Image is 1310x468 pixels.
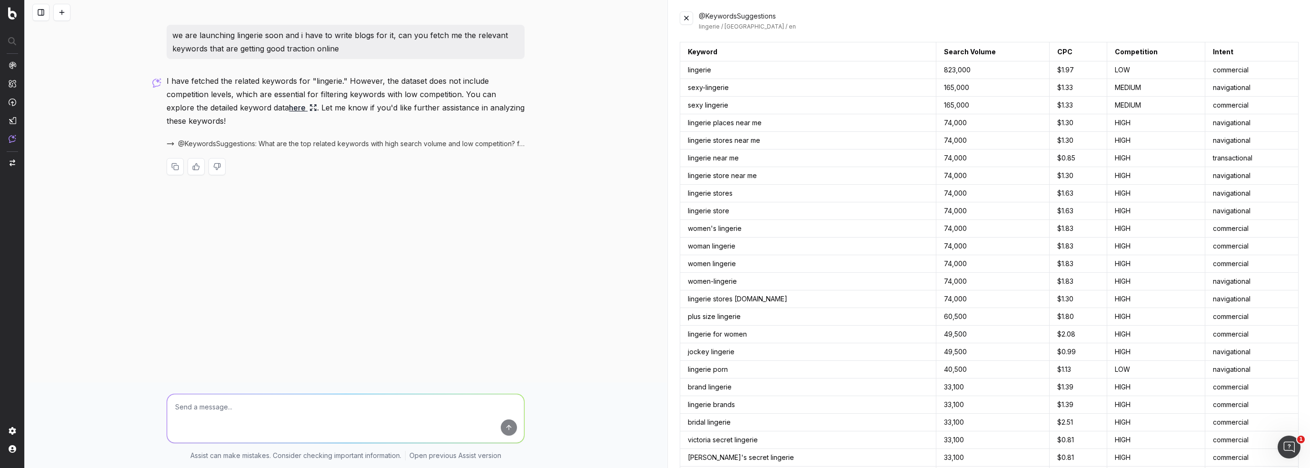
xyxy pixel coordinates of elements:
[680,326,936,343] td: lingerie for women
[1107,42,1205,61] th: Competition
[680,238,936,255] td: woman lingerie
[178,139,525,149] span: @KeywordsSuggestions: What are the top related keywords with high search volume and low competiti...
[936,167,1049,185] td: 74,000
[190,451,401,460] p: Assist can make mistakes. Consider checking important information.
[680,255,936,273] td: women lingerie
[1107,79,1205,97] td: MEDIUM
[680,220,936,238] td: women's lingerie
[1107,220,1205,238] td: HIGH
[1049,449,1107,467] td: $ 0.81
[1205,361,1298,378] td: navigational
[1049,167,1107,185] td: $ 1.30
[1205,132,1298,149] td: navigational
[1205,255,1298,273] td: commercial
[1205,290,1298,308] td: navigational
[680,308,936,326] td: plus size lingerie
[1107,238,1205,255] td: HIGH
[936,414,1049,431] td: 33,100
[936,326,1049,343] td: 49,500
[1205,431,1298,449] td: commercial
[680,149,936,167] td: lingerie near me
[1107,167,1205,185] td: HIGH
[1107,308,1205,326] td: HIGH
[8,7,17,20] img: Botify logo
[1205,220,1298,238] td: commercial
[680,378,936,396] td: brand lingerie
[409,451,501,460] a: Open previous Assist version
[680,61,936,79] td: lingerie
[1107,396,1205,414] td: HIGH
[680,273,936,290] td: women-lingerie
[936,308,1049,326] td: 60,500
[680,396,936,414] td: lingerie brands
[9,427,16,435] img: Setting
[172,29,519,55] p: we are launching lingerie soon and i have to write blogs for it, can you fetch me the relevant ke...
[936,79,1049,97] td: 165,000
[1205,185,1298,202] td: navigational
[936,61,1049,79] td: 823,000
[1049,185,1107,202] td: $ 1.63
[1107,414,1205,431] td: HIGH
[936,97,1049,114] td: 165,000
[1049,149,1107,167] td: $ 0.85
[680,290,936,308] td: lingerie stores [DOMAIN_NAME]
[9,61,16,69] img: Analytics
[936,449,1049,467] td: 33,100
[1049,290,1107,308] td: $ 1.30
[1205,202,1298,220] td: navigational
[936,132,1049,149] td: 74,000
[936,290,1049,308] td: 74,000
[936,202,1049,220] td: 74,000
[152,78,161,88] img: Botify assist logo
[1107,202,1205,220] td: HIGH
[1049,414,1107,431] td: $ 2.51
[1205,42,1298,61] th: Intent
[1049,343,1107,361] td: $ 0.99
[680,449,936,467] td: [PERSON_NAME]'s secret lingerie
[1205,414,1298,431] td: commercial
[1205,79,1298,97] td: navigational
[9,98,16,106] img: Activation
[1049,326,1107,343] td: $ 2.08
[699,11,1299,30] div: @KeywordsSuggestions
[1107,149,1205,167] td: HIGH
[1049,273,1107,290] td: $ 1.83
[1107,255,1205,273] td: HIGH
[1049,42,1107,61] th: CPC
[1205,149,1298,167] td: transactional
[680,414,936,431] td: bridal lingerie
[1049,61,1107,79] td: $ 1.97
[680,185,936,202] td: lingerie stores
[167,74,525,128] p: I have fetched the related keywords for "lingerie." However, the dataset does not include competi...
[680,343,936,361] td: jockey lingerie
[680,431,936,449] td: victoria secret lingerie
[936,114,1049,132] td: 74,000
[936,42,1049,61] th: Search Volume
[9,445,16,453] img: My account
[1049,114,1107,132] td: $ 1.30
[1205,273,1298,290] td: navigational
[936,273,1049,290] td: 74,000
[1205,238,1298,255] td: commercial
[9,135,16,143] img: Assist
[1278,436,1300,458] iframe: Intercom live chat
[10,159,15,166] img: Switch project
[1107,185,1205,202] td: HIGH
[1107,326,1205,343] td: HIGH
[289,101,317,114] a: here
[1107,378,1205,396] td: HIGH
[1107,290,1205,308] td: HIGH
[680,42,936,61] th: Keyword
[936,149,1049,167] td: 74,000
[936,396,1049,414] td: 33,100
[1107,273,1205,290] td: HIGH
[936,220,1049,238] td: 74,000
[1107,361,1205,378] td: LOW
[936,378,1049,396] td: 33,100
[699,23,1299,30] div: lingerie / [GEOGRAPHIC_DATA] / en
[1107,61,1205,79] td: LOW
[1049,220,1107,238] td: $ 1.83
[1205,396,1298,414] td: commercial
[1205,97,1298,114] td: commercial
[1049,431,1107,449] td: $ 0.81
